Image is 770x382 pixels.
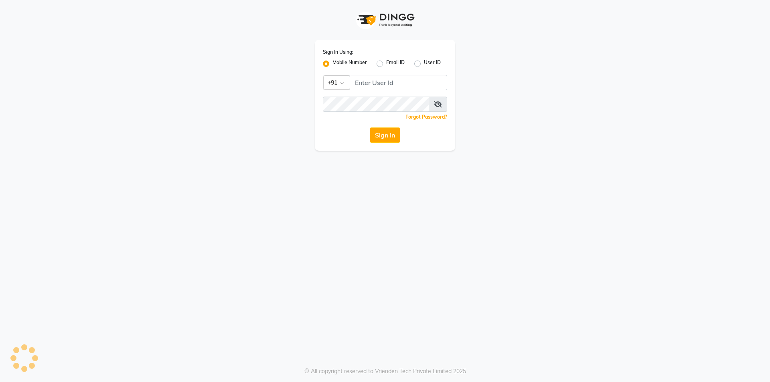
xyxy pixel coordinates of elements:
[405,114,447,120] a: Forgot Password?
[353,8,417,32] img: logo1.svg
[370,127,400,143] button: Sign In
[332,59,367,69] label: Mobile Number
[323,49,353,56] label: Sign In Using:
[386,59,405,69] label: Email ID
[323,97,429,112] input: Username
[350,75,447,90] input: Username
[424,59,441,69] label: User ID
